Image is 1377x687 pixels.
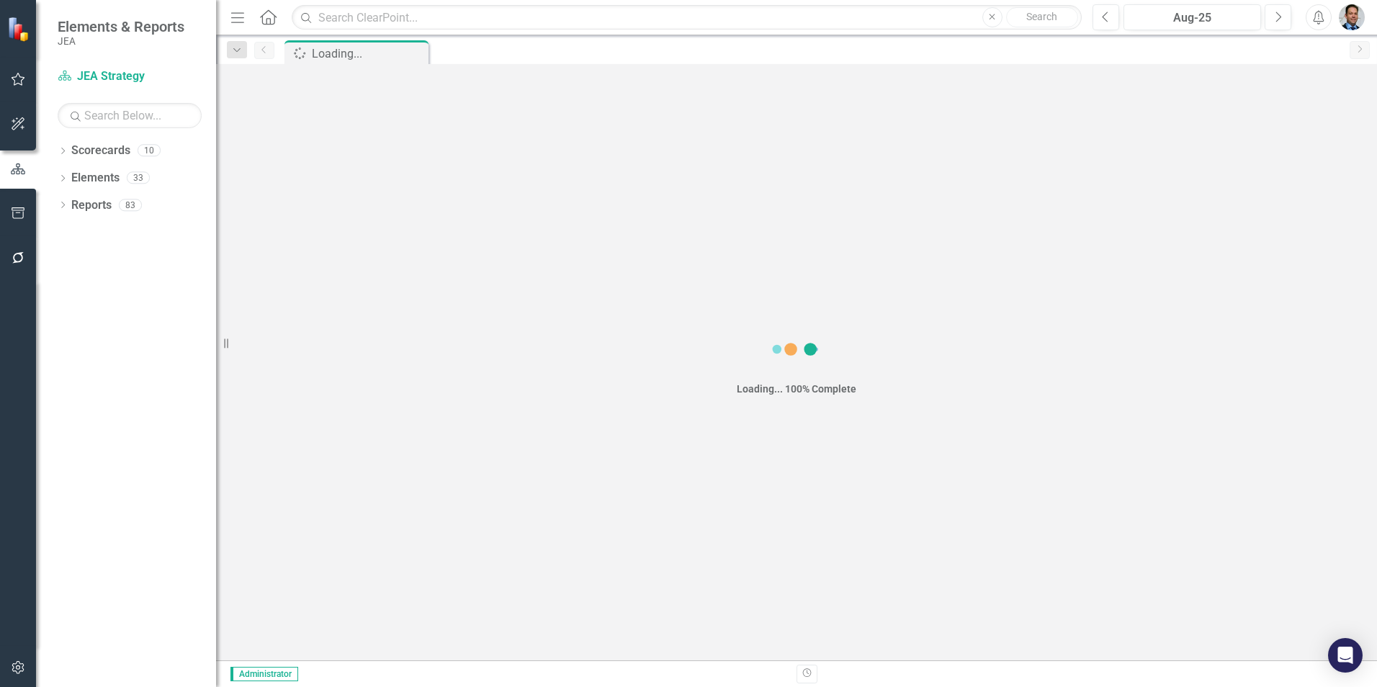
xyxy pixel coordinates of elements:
[71,197,112,214] a: Reports
[230,667,298,681] span: Administrator
[7,16,33,42] img: ClearPoint Strategy
[138,145,161,157] div: 10
[1129,9,1256,27] div: Aug-25
[127,172,150,184] div: 33
[119,199,142,211] div: 83
[1123,4,1261,30] button: Aug-25
[1006,7,1078,27] button: Search
[58,35,184,47] small: JEA
[58,18,184,35] span: Elements & Reports
[58,68,202,85] a: JEA Strategy
[737,382,856,396] div: Loading... 100% Complete
[292,5,1082,30] input: Search ClearPoint...
[58,103,202,128] input: Search Below...
[312,45,425,63] div: Loading...
[71,170,120,187] a: Elements
[1328,638,1363,673] div: Open Intercom Messenger
[71,143,130,159] a: Scorecards
[1026,11,1057,22] span: Search
[1339,4,1365,30] img: Christopher Barrett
